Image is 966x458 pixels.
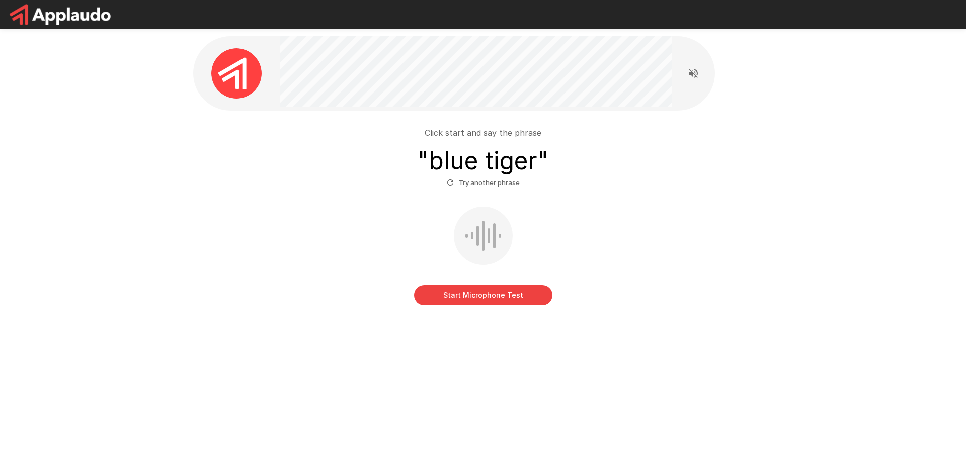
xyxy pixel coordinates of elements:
[425,127,541,139] p: Click start and say the phrase
[211,48,262,99] img: applaudo_avatar.png
[418,147,548,175] h3: " blue tiger "
[444,175,522,191] button: Try another phrase
[414,285,552,305] button: Start Microphone Test
[683,63,703,83] button: Read questions aloud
